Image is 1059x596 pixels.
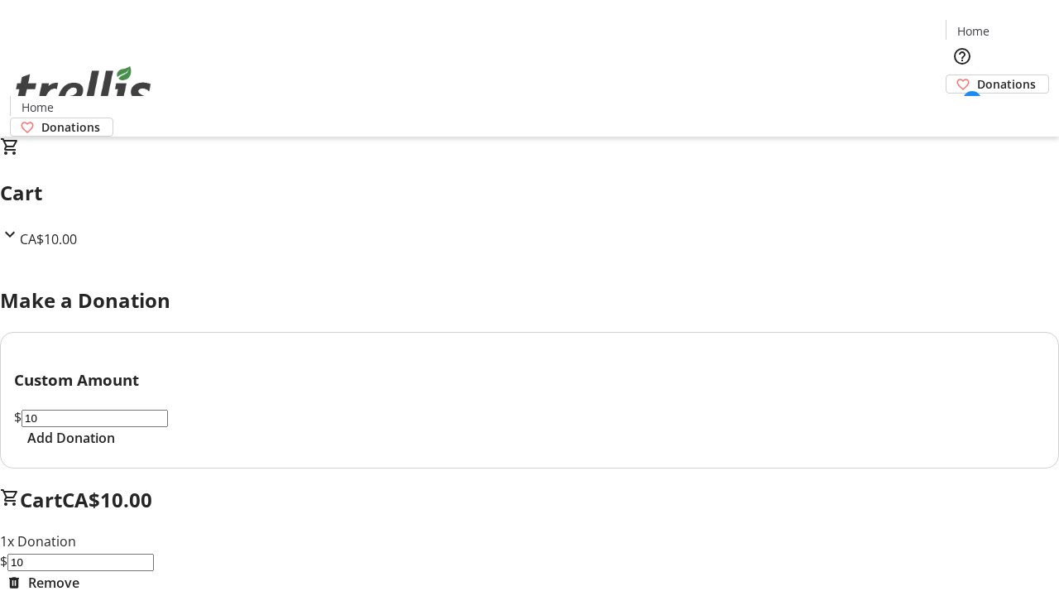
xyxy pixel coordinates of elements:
a: Donations [10,118,113,137]
a: Home [11,99,64,116]
span: Donations [41,118,100,136]
h3: Custom Amount [14,368,1045,392]
span: CA$10.00 [20,230,77,248]
span: $ [14,408,22,426]
span: Add Donation [27,428,115,448]
span: Remove [28,573,79,593]
input: Donation Amount [7,554,154,571]
span: Home [22,99,54,116]
span: Donations [977,75,1036,93]
button: Add Donation [14,428,128,448]
button: Cart [946,94,979,127]
a: Home [946,22,999,40]
input: Donation Amount [22,410,168,427]
img: Orient E2E Organization bFzNIgylTv's Logo [10,48,157,131]
span: Home [957,22,990,40]
a: Donations [946,74,1049,94]
span: CA$10.00 [62,486,152,513]
button: Help [946,40,979,73]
